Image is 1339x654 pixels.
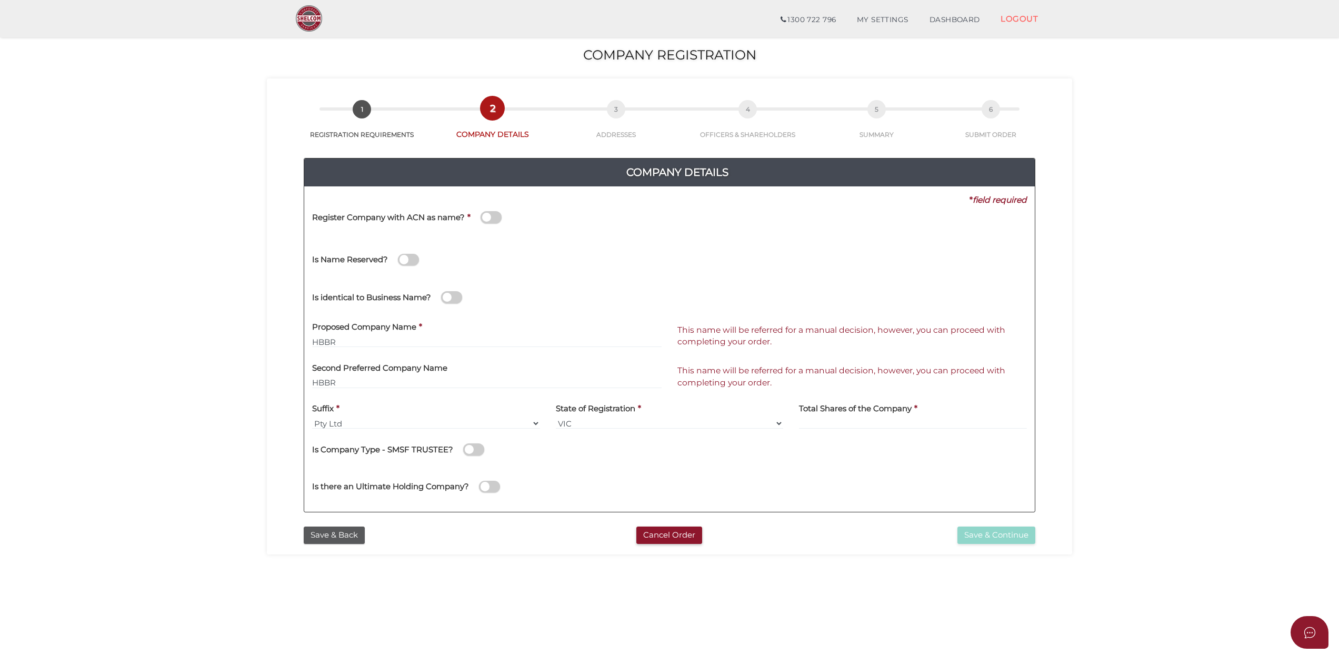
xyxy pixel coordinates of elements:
[554,112,678,139] a: 3ADDRESSES
[1291,616,1328,649] button: Open asap
[817,112,936,139] a: 5SUMMARY
[738,100,757,118] span: 4
[677,325,1005,346] span: This name will be referred for a manual decision, however, you can proceed with completing your o...
[312,164,1043,181] h4: Company Details
[846,9,919,31] a: MY SETTINGS
[353,100,371,118] span: 1
[919,9,991,31] a: DASHBOARD
[799,404,912,413] h4: Total Shares of the Company
[312,404,334,413] h4: Suffix
[677,365,1005,387] span: This name will be referred for a manual decision, however, you can proceed with completing your o...
[973,195,1027,205] i: field required
[982,100,1000,118] span: 6
[312,213,465,222] h4: Register Company with ACN as name?
[770,9,846,31] a: 1300 722 796
[431,111,555,140] a: 2COMPANY DETAILS
[312,323,416,332] h4: Proposed Company Name
[483,99,502,117] span: 2
[957,527,1035,544] button: Save & Continue
[936,112,1046,139] a: 6SUBMIT ORDER
[556,404,635,413] h4: State of Registration
[607,100,625,118] span: 3
[312,255,388,264] h4: Is Name Reserved?
[312,445,453,454] h4: Is Company Type - SMSF TRUSTEE?
[312,364,447,373] h4: Second Preferred Company Name
[636,527,702,544] button: Cancel Order
[867,100,886,118] span: 5
[990,8,1048,29] a: LOGOUT
[293,112,431,139] a: 1REGISTRATION REQUIREMENTS
[312,293,431,302] h4: Is identical to Business Name?
[678,112,818,139] a: 4OFFICERS & SHAREHOLDERS
[312,482,469,491] h4: Is there an Ultimate Holding Company?
[304,527,365,544] button: Save & Back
